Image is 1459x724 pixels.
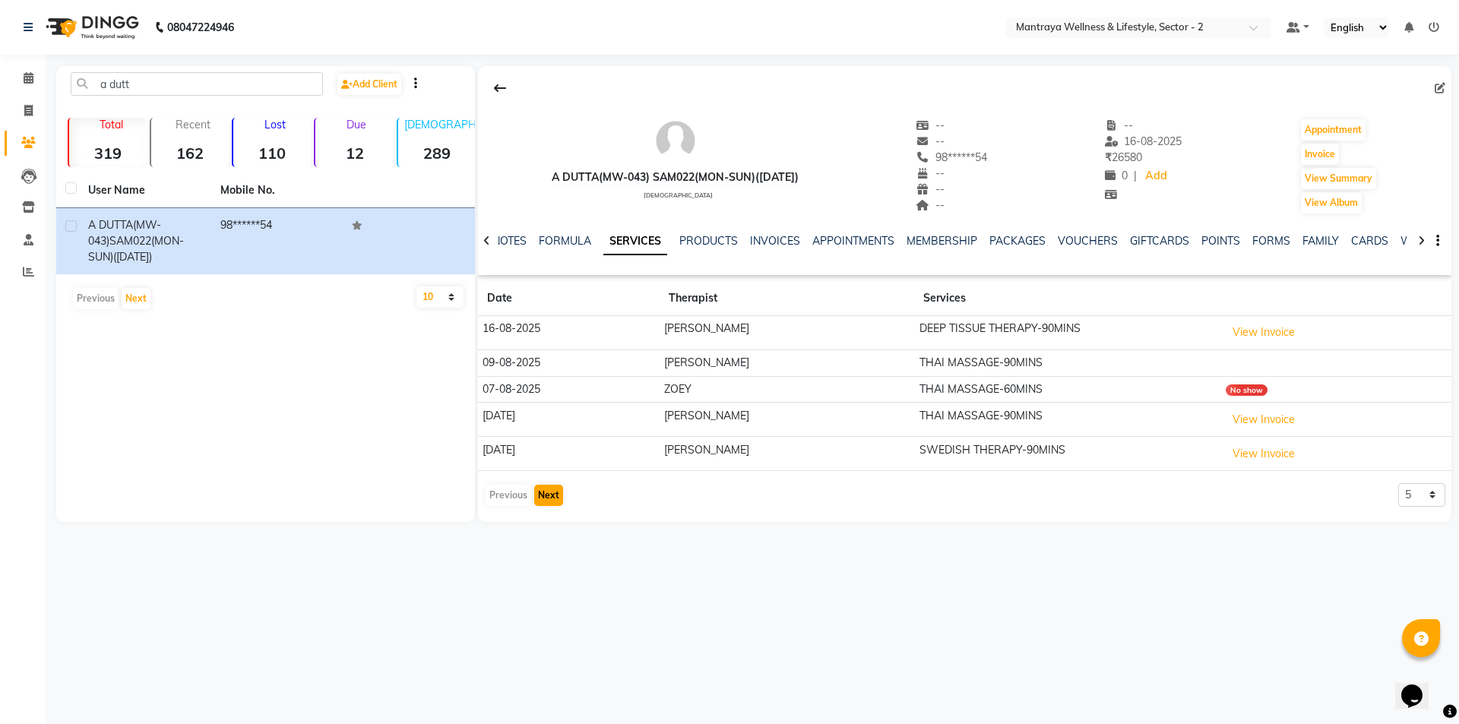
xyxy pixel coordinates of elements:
[492,234,527,248] a: NOTES
[916,134,945,148] span: --
[398,144,476,163] strong: 289
[914,376,1220,403] td: THAI MASSAGE-60MINS
[1301,119,1366,141] button: Appointment
[1134,168,1137,184] span: |
[914,403,1220,437] td: THAI MASSAGE-90MINS
[1143,166,1169,187] a: Add
[69,144,147,163] strong: 319
[478,281,660,316] th: Date
[1395,663,1444,709] iframe: chat widget
[603,228,667,255] a: SERVICES
[1351,234,1388,248] a: CARDS
[1252,234,1290,248] a: FORMS
[484,74,516,103] div: Back to Client
[660,349,915,376] td: [PERSON_NAME]
[71,72,323,96] input: Search by Name/Mobile/Email/Code
[1058,234,1118,248] a: VOUCHERS
[1105,119,1134,132] span: --
[478,437,660,471] td: [DATE]
[660,281,915,316] th: Therapist
[1302,234,1339,248] a: FAMILY
[39,6,143,49] img: logo
[478,403,660,437] td: [DATE]
[1226,442,1302,466] button: View Invoice
[660,376,915,403] td: ZOEY
[211,173,343,208] th: Mobile No.
[478,316,660,350] td: 16-08-2025
[167,6,234,49] b: 08047224946
[914,281,1220,316] th: Services
[660,316,915,350] td: [PERSON_NAME]
[1226,408,1302,432] button: View Invoice
[653,118,698,163] img: avatar
[315,144,393,163] strong: 12
[1226,321,1302,344] button: View Invoice
[239,118,311,131] p: Lost
[478,349,660,376] td: 09-08-2025
[1226,384,1268,396] div: No show
[1400,234,1444,248] a: WALLET
[916,198,945,212] span: --
[75,118,147,131] p: Total
[660,403,915,437] td: [PERSON_NAME]
[337,74,401,95] a: Add Client
[534,485,563,506] button: Next
[122,288,150,309] button: Next
[679,234,738,248] a: PRODUCTS
[644,191,713,199] span: [DEMOGRAPHIC_DATA]
[914,349,1220,376] td: THAI MASSAGE-90MINS
[916,182,945,196] span: --
[660,437,915,471] td: [PERSON_NAME]
[539,234,591,248] a: FORMULA
[907,234,977,248] a: MEMBERSHIP
[318,118,393,131] p: Due
[914,316,1220,350] td: DEEP TISSUE THERAPY-90MINS
[914,437,1220,471] td: SWEDISH THERAPY-90MINS
[1105,134,1182,148] span: 16-08-2025
[916,119,945,132] span: --
[989,234,1046,248] a: PACKAGES
[1301,192,1362,213] button: View Album
[88,218,161,248] span: A DUTTA(MW-043)
[478,376,660,403] td: 07-08-2025
[552,169,799,185] div: A DUTTA(MW-043) SAM022(MON-SUN)([DATE])
[88,234,184,264] span: SAM022(MON-SUN)([DATE])
[812,234,894,248] a: APPOINTMENTS
[916,166,945,180] span: --
[233,144,311,163] strong: 110
[157,118,229,131] p: Recent
[1105,150,1142,164] span: 26580
[1301,168,1376,189] button: View Summary
[404,118,476,131] p: [DEMOGRAPHIC_DATA]
[750,234,800,248] a: INVOICES
[1105,150,1112,164] span: ₹
[1130,234,1189,248] a: GIFTCARDS
[151,144,229,163] strong: 162
[1301,144,1339,165] button: Invoice
[1201,234,1240,248] a: POINTS
[1105,169,1128,182] span: 0
[79,173,211,208] th: User Name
